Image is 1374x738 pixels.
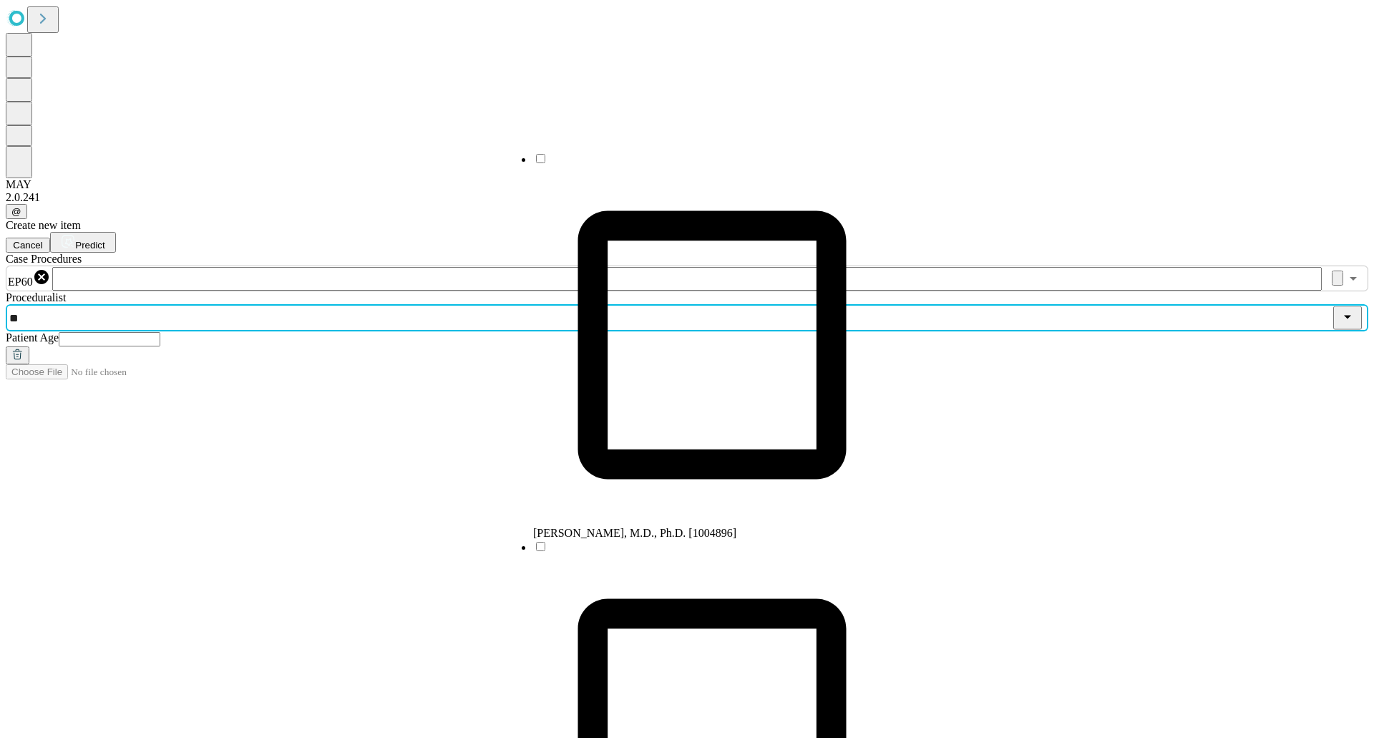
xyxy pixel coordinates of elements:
span: Proceduralist [6,291,66,304]
span: Scheduled Procedure [6,253,82,265]
div: MAY [6,178,1368,191]
button: Clear [1332,271,1343,286]
span: [PERSON_NAME], M.D., Ph.D. [1004896] [533,527,736,539]
button: Predict [50,232,116,253]
button: Open [1343,268,1363,288]
span: Patient Age [6,331,59,344]
button: Close [1333,306,1362,330]
span: EP60 [8,276,33,288]
span: Predict [75,240,104,251]
button: Cancel [6,238,50,253]
span: Create new item [6,219,81,231]
span: @ [11,206,21,217]
div: EP60 [8,268,50,288]
div: 2.0.241 [6,191,1368,204]
span: Cancel [13,240,43,251]
button: @ [6,204,27,219]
